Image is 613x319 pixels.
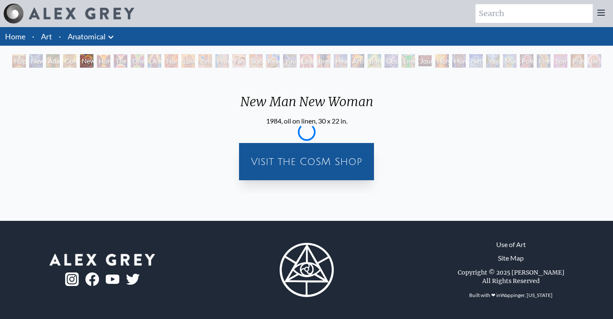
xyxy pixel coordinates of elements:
[85,272,99,286] img: fb-logo.png
[234,116,380,126] div: 1984, oil on linen, 30 x 22 in.
[29,27,38,46] li: ·
[452,54,466,68] div: Human Geometry
[554,54,567,68] div: Spirit Animates the Flesh
[334,54,347,68] div: Healing
[68,30,106,42] a: Anatomical
[476,4,593,23] input: Search
[12,54,26,68] div: Hope
[215,54,229,68] div: Promise
[80,54,93,68] div: New Man New Woman
[97,54,110,68] div: Holy Grail
[418,54,432,68] div: Journey of the Wounded Healer
[29,54,43,68] div: New Man [DEMOGRAPHIC_DATA]: [DEMOGRAPHIC_DATA] Mind
[249,54,263,68] div: Boo-boo
[114,54,127,68] div: The Kiss
[106,275,119,284] img: youtube-logo.png
[482,277,540,285] div: All Rights Reserved
[498,253,524,263] a: Site Map
[537,54,550,68] div: Firewalking
[588,54,601,68] div: Be a Good Human Being
[65,272,79,286] img: ig-logo.png
[466,289,556,302] div: Built with ❤ in
[126,274,140,285] img: twitter-logo.png
[571,54,584,68] div: Praying Hands
[351,54,364,68] div: Artist's Hand
[401,54,415,68] div: Emerald Grail
[148,54,161,68] div: Ocean of Love Bliss
[46,54,60,68] div: Adam & Eve
[317,54,330,68] div: Breathing
[55,27,64,46] li: ·
[469,54,483,68] div: Networks
[131,54,144,68] div: One Taste
[41,30,52,42] a: Art
[244,148,369,175] a: Visit the CoSM Shop
[368,54,381,68] div: Bond
[63,54,77,68] div: Contemplation
[500,292,553,298] a: Wappinger, [US_STATE]
[283,54,297,68] div: Young & Old
[165,54,178,68] div: Nursing
[496,239,526,250] a: Use of Art
[486,54,500,68] div: Yogi & the Möbius Sphere
[5,32,25,41] a: Home
[234,94,380,116] div: New Man New Woman
[198,54,212,68] div: Zena Lotus
[181,54,195,68] div: Love Circuit
[232,54,246,68] div: Family
[435,54,449,68] div: Holy Fire
[520,54,533,68] div: Power to the Peaceful
[385,54,398,68] div: Cosmic Lovers
[300,54,313,68] div: Laughing Man
[266,54,280,68] div: Reading
[503,54,517,68] div: Mudra
[458,268,564,277] div: Copyright © 2025 [PERSON_NAME]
